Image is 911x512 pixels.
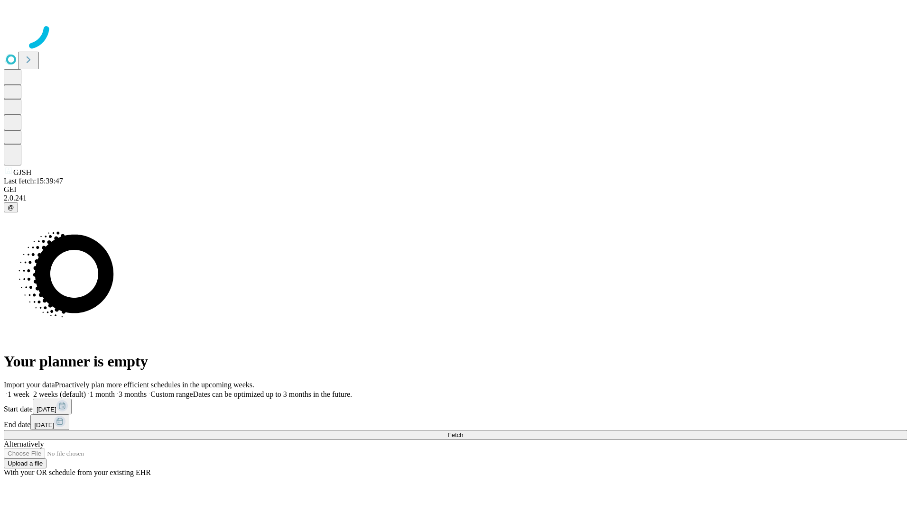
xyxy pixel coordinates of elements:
[4,399,907,414] div: Start date
[4,440,44,448] span: Alternatively
[90,390,115,398] span: 1 month
[150,390,193,398] span: Custom range
[4,353,907,370] h1: Your planner is empty
[4,202,18,212] button: @
[4,458,46,468] button: Upload a file
[4,414,907,430] div: End date
[193,390,352,398] span: Dates can be optimized up to 3 months in the future.
[4,468,151,476] span: With your OR schedule from your existing EHR
[33,390,86,398] span: 2 weeks (default)
[119,390,147,398] span: 3 months
[30,414,69,430] button: [DATE]
[8,204,14,211] span: @
[4,430,907,440] button: Fetch
[4,194,907,202] div: 2.0.241
[34,421,54,429] span: [DATE]
[13,168,31,176] span: GJSH
[8,390,29,398] span: 1 week
[33,399,72,414] button: [DATE]
[4,185,907,194] div: GEI
[4,177,63,185] span: Last fetch: 15:39:47
[37,406,56,413] span: [DATE]
[55,381,254,389] span: Proactively plan more efficient schedules in the upcoming weeks.
[4,381,55,389] span: Import your data
[447,431,463,439] span: Fetch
